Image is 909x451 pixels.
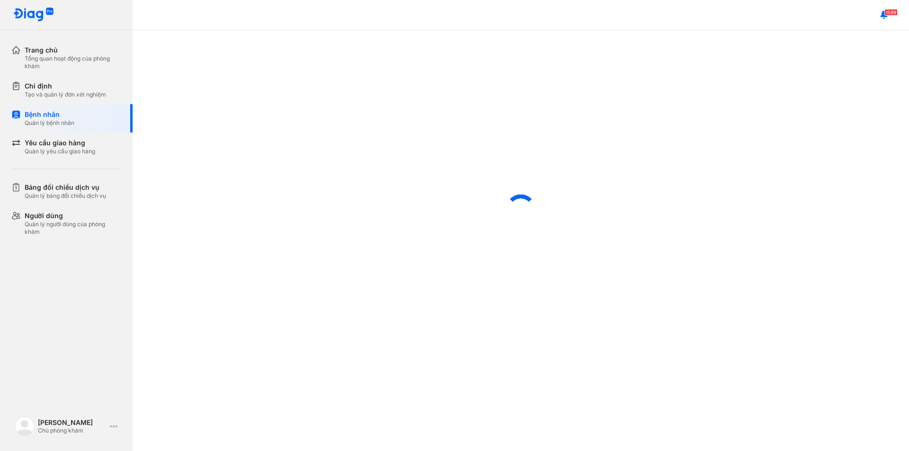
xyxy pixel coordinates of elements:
img: logo [13,8,54,22]
div: Chỉ định [25,81,106,91]
div: [PERSON_NAME] [38,418,106,427]
div: Trang chủ [25,45,121,55]
div: Quản lý bảng đối chiếu dịch vụ [25,192,106,200]
div: Yêu cầu giao hàng [25,138,95,148]
span: 1599 [884,9,898,16]
div: Chủ phòng khám [38,427,106,434]
div: Tổng quan hoạt động của phòng khám [25,55,121,70]
img: logo [15,417,34,436]
div: Người dùng [25,211,121,221]
div: Bệnh nhân [25,110,74,119]
div: Quản lý yêu cầu giao hàng [25,148,95,155]
div: Quản lý người dùng của phòng khám [25,221,121,236]
div: Tạo và quản lý đơn xét nghiệm [25,91,106,98]
div: Bảng đối chiếu dịch vụ [25,183,106,192]
div: Quản lý bệnh nhân [25,119,74,127]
